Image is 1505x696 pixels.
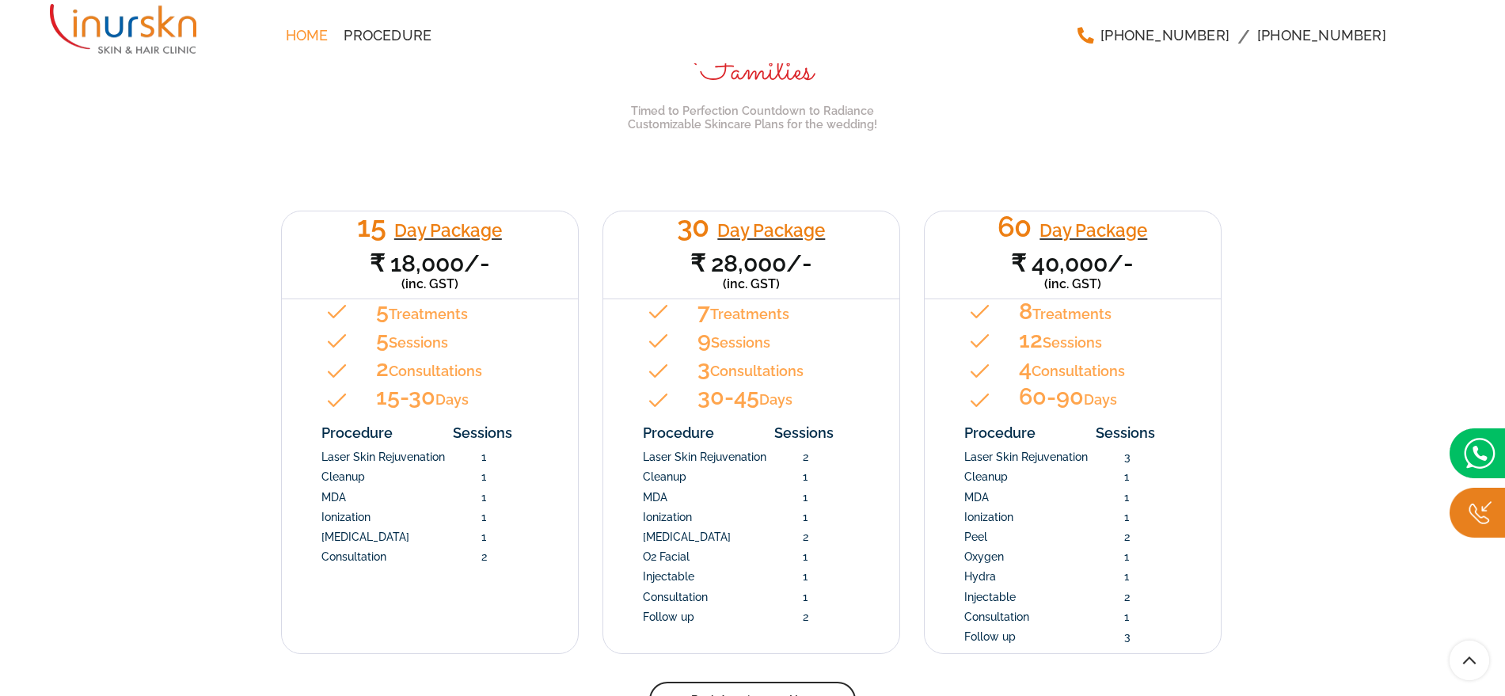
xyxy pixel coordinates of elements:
p: (inc. GST) [282,273,578,299]
strong: 2 [376,355,389,382]
strong: 4 [1019,355,1032,382]
p: Treatments Sessions Consultations Days [1019,298,1174,412]
strong: 30-45 [697,383,759,410]
strong: 15-30 [376,383,435,410]
strong: 12 [1019,326,1043,353]
a: Day Package [717,220,825,241]
p: 3 1 1 1 2 1 1 2 1 3 [1124,447,1132,647]
a: Home [278,20,336,51]
span: Home [286,29,329,43]
p: 1 1 1 1 1 2 [481,447,489,567]
a: [PHONE_NUMBER] [1249,20,1394,51]
p: 60 [998,211,1032,243]
p: Procedure [643,420,714,446]
p: 2 1 1 1 2 1 1 1 2 [803,447,811,627]
p: 15 [357,211,386,243]
p: Procedure [964,420,1036,446]
p: Sessions [453,420,512,446]
p: 30 [677,211,710,243]
div: Timed to Perfection Countdown to Radiance Customizable Skincare Plans for the wedding! [281,104,1225,131]
strong: 8 [1019,298,1032,325]
a: Procedure [336,20,439,51]
p: Laser Skin Rejuvenation Cleanup MDA Ionization Peel Oxygen Hydra Injectable Consultation Follow up [964,447,1096,647]
strong: 5 [376,298,389,325]
span: [PHONE_NUMBER] [1257,29,1386,43]
p: ₹ 40,000/- [925,242,1221,285]
p: Procedure [321,420,393,446]
p: Laser Skin Rejuvenation Cleanup MDA Ionization [MEDICAL_DATA] O2 Facial Injectable Consultation F... [643,447,775,627]
p: Sessions [774,420,834,446]
a: Scroll To Top [1450,641,1489,680]
span: [PHONE_NUMBER] [1100,29,1229,43]
strong: 3 [697,355,710,382]
p: Treatments Sessions Consultations Days [697,298,853,412]
strong: 9 [697,326,711,353]
p: ₹ 18,000/- [282,242,578,285]
a: [PHONE_NUMBER] [1069,20,1237,51]
a: Day Package [394,220,502,241]
strong: 5 [376,326,389,353]
p: (inc. GST) [603,273,899,299]
a: Day Package [1039,220,1147,241]
p: Sessions [1096,420,1155,446]
p: (inc. GST) [925,273,1221,299]
p: Treatments Sessions Consultations Days [376,298,531,412]
strong: 60-90 [1019,383,1084,410]
p: Laser Skin Rejuvenation Cleanup MDA Ionization [MEDICAL_DATA] Consultation [321,447,454,567]
p: ₹ 28,000/- [603,242,899,285]
strong: 7 [697,298,710,325]
span: Procedure [344,29,431,43]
